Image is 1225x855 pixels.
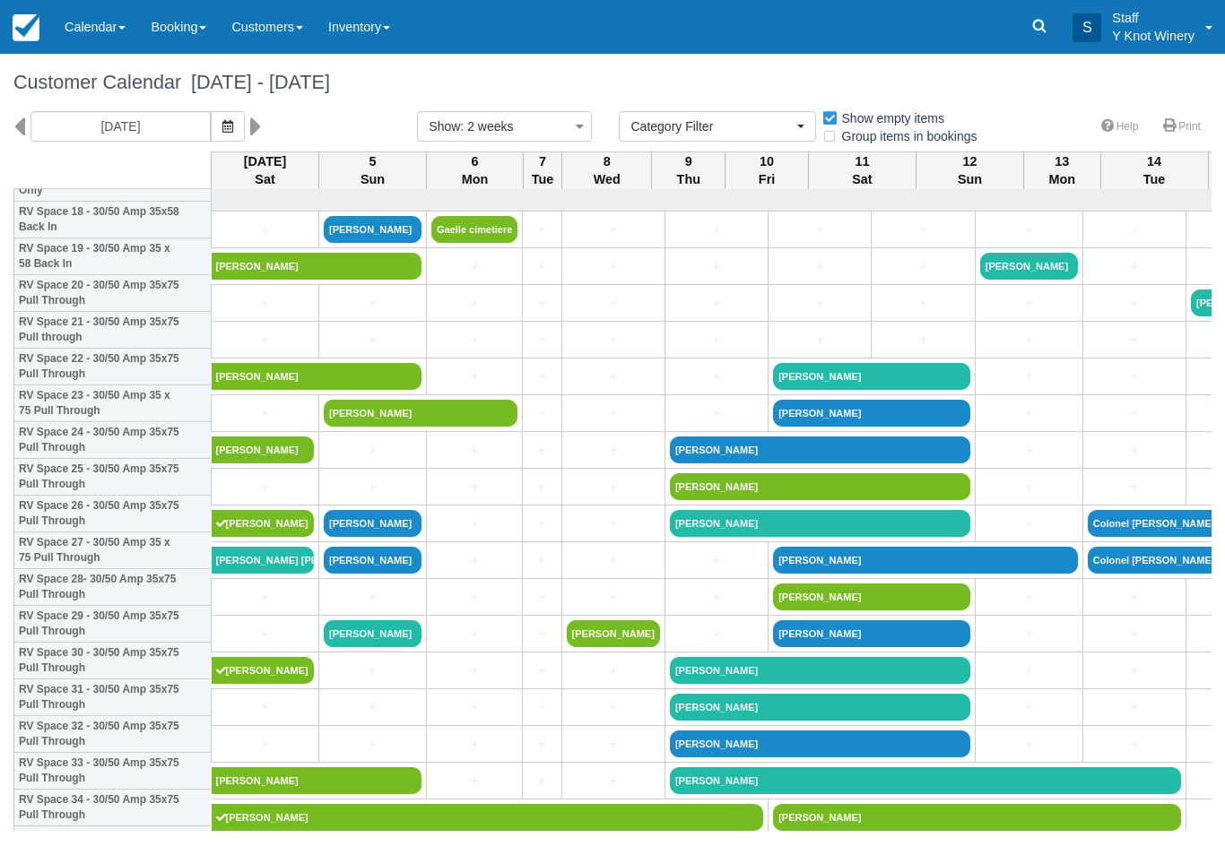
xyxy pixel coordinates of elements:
a: [PERSON_NAME] [324,510,421,537]
th: RV Space 34 - 30/50 Amp 35x75 Pull Through [14,790,212,826]
th: RV Space 30 - 30/50 Amp 35x75 Pull Through [14,643,212,679]
a: + [980,220,1078,239]
a: + [527,661,556,680]
a: [PERSON_NAME] [670,657,970,684]
a: + [1088,294,1181,313]
a: + [527,514,556,533]
th: 14 Tue [1100,151,1208,189]
a: + [567,478,660,497]
a: + [431,478,517,497]
a: + [670,257,763,276]
a: + [980,404,1078,423]
a: [PERSON_NAME] [567,620,660,647]
a: [PERSON_NAME] [773,583,970,610]
a: + [324,478,421,497]
a: + [980,514,1078,533]
a: + [527,478,556,497]
a: + [980,698,1078,717]
span: Show [429,119,460,134]
a: + [216,331,314,350]
a: + [567,441,660,460]
a: + [773,257,866,276]
a: + [670,551,763,570]
a: + [876,220,969,239]
a: + [567,294,660,313]
a: + [980,294,1078,313]
a: [PERSON_NAME] [670,694,970,721]
a: [PERSON_NAME] [324,400,517,427]
a: + [1088,331,1181,350]
a: + [216,735,314,754]
a: + [527,367,556,386]
th: RV Space 27 - 30/50 Amp 35 x 75 Pull Through [14,532,212,569]
span: [DATE] - [DATE] [181,71,330,93]
th: RV Space 29 - 30/50 Amp 35x75 Pull Through [14,606,212,643]
a: + [527,441,556,460]
a: + [567,220,660,239]
button: Show: 2 weeks [417,111,592,142]
a: + [980,588,1078,607]
a: + [980,441,1078,460]
p: Staff [1112,9,1195,27]
a: [PERSON_NAME] [670,473,970,500]
a: + [527,220,556,239]
th: RV Space 18 - 30/50 Amp 35x58 Back In [14,202,212,238]
th: RV Space 28- 30/50 Amp 35x75 Pull Through [14,569,212,606]
a: + [431,441,517,460]
a: + [431,551,517,570]
a: [PERSON_NAME] [212,804,764,831]
a: + [1088,220,1181,239]
a: + [567,698,660,717]
label: Group items in bookings [821,123,989,150]
a: + [1088,625,1181,643]
a: + [980,625,1078,643]
a: + [567,257,660,276]
a: [PERSON_NAME] [773,620,970,647]
a: + [324,441,421,460]
a: [PERSON_NAME] [212,510,315,537]
a: + [324,331,421,350]
a: + [773,331,866,350]
a: + [1088,698,1181,717]
a: Print [1152,114,1212,140]
a: [PERSON_NAME] [773,363,970,390]
a: + [216,220,314,239]
a: + [431,588,517,607]
a: [PERSON_NAME] [670,510,970,537]
th: RV Space 22 - 30/50 Amp 35x75 Pull Through [14,349,212,385]
a: + [324,698,421,717]
a: + [1088,735,1181,754]
a: + [567,404,660,423]
a: + [527,625,556,643]
a: + [431,735,517,754]
a: + [670,331,763,350]
a: + [670,294,763,313]
th: RV Space 19 - 30/50 Amp 35 x 58 Back In [14,238,212,275]
th: RV Space 25 - 30/50 Amp 35x75 Pull Through [14,459,212,496]
a: [PERSON_NAME] [324,547,421,574]
h1: Customer Calendar [13,72,1212,93]
th: 13 Mon [1023,151,1100,189]
th: 11 Sat [808,151,916,189]
a: + [1088,441,1181,460]
a: + [527,551,556,570]
a: + [670,625,763,643]
a: [PERSON_NAME] [670,436,970,463]
a: + [431,257,517,276]
a: + [216,698,314,717]
th: RV Space 31 - 30/50 Amp 35x75 Pull Through [14,679,212,716]
a: [PERSON_NAME] [212,363,422,390]
a: + [324,735,421,754]
a: + [431,625,517,643]
a: Help [1090,114,1150,140]
th: 7 Tue [523,151,561,189]
a: + [431,698,517,717]
a: + [216,478,314,497]
a: + [1088,661,1181,680]
th: RV Space 32 - 30/50 Amp 35x75 Pull Through [14,716,212,753]
a: + [567,514,660,533]
a: + [773,294,866,313]
a: + [980,367,1078,386]
a: [PERSON_NAME] [324,620,421,647]
a: + [1088,367,1181,386]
